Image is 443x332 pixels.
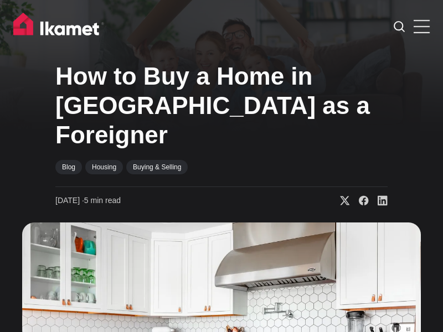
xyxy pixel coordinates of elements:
a: Share on Facebook [350,195,369,206]
a: Share on Linkedin [369,195,388,206]
a: Housing [85,160,123,174]
a: Share on X [331,195,350,206]
a: Blog [55,160,82,174]
time: 5 min read [55,195,121,206]
span: [DATE] ∙ [55,196,84,205]
h1: How to Buy a Home in [GEOGRAPHIC_DATA] as a Foreigner [55,62,388,149]
a: Buying & Selling [126,160,188,174]
img: Ikamet home [13,13,104,40]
